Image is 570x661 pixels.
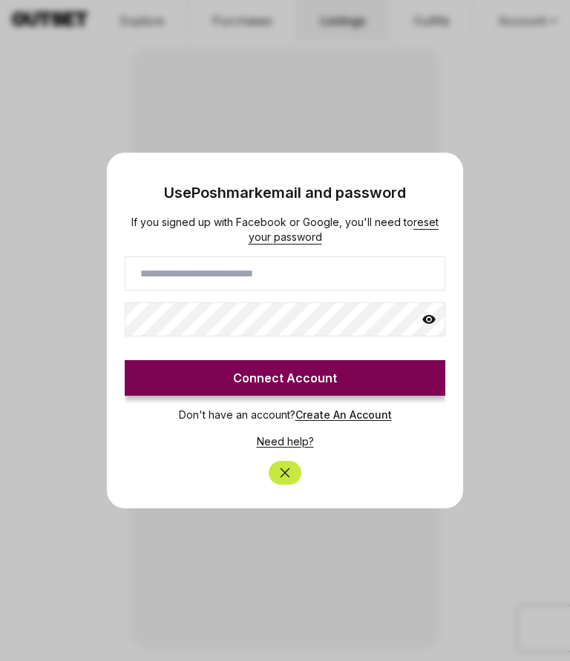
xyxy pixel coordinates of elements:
button: Create An Account [295,408,392,422]
button: Connect Account [125,360,445,396]
a: Need help? [257,435,314,448]
h3: Use Poshmark email and password [125,176,445,203]
p: Don't have an account? [125,396,445,422]
div: If you signed up with Facebook or Google, you'll need to [125,215,445,245]
button: Close [269,461,301,485]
